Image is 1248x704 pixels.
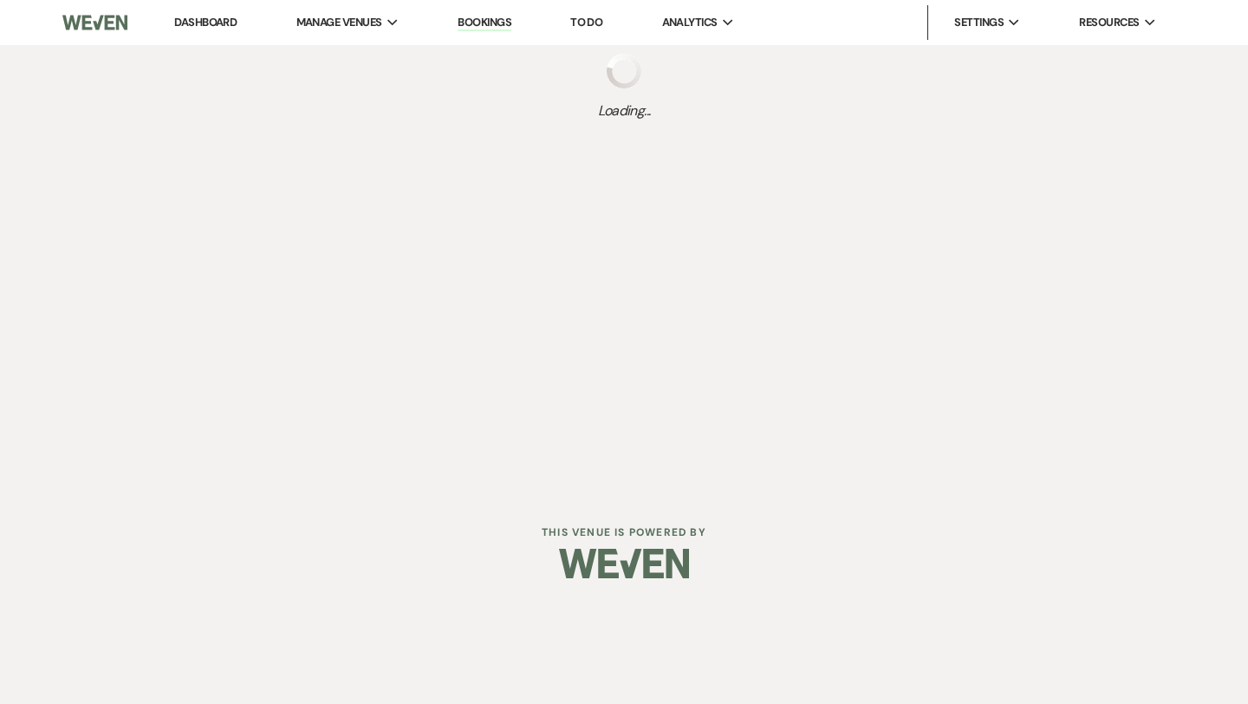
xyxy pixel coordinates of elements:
[607,54,641,88] img: loading spinner
[1079,14,1139,31] span: Resources
[559,533,689,594] img: Weven Logo
[570,15,602,29] a: To Do
[954,14,1004,31] span: Settings
[458,15,511,31] a: Bookings
[598,101,651,121] span: Loading...
[296,14,382,31] span: Manage Venues
[62,4,127,41] img: Weven Logo
[662,14,718,31] span: Analytics
[174,15,237,29] a: Dashboard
